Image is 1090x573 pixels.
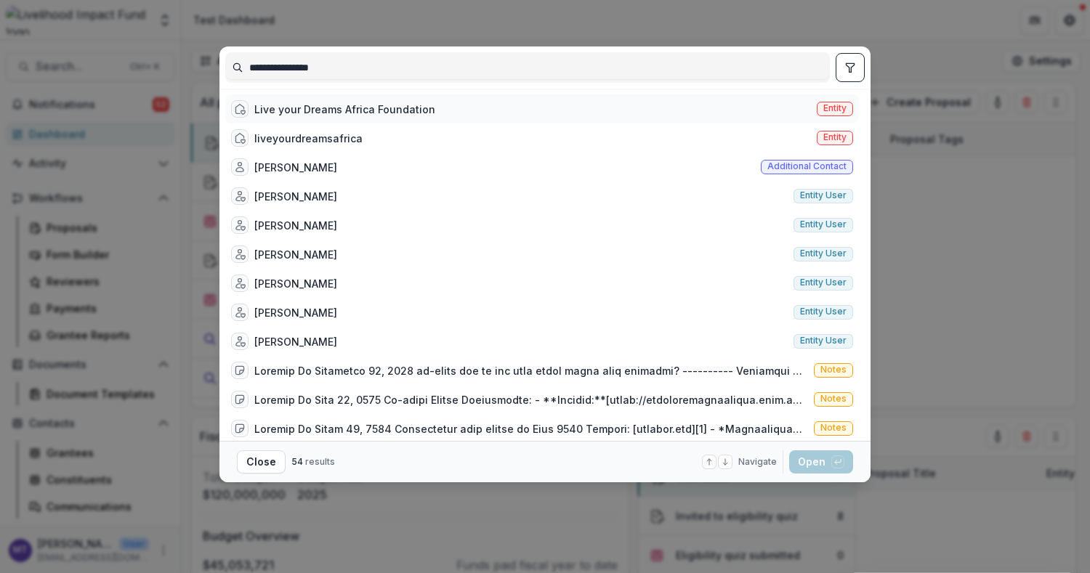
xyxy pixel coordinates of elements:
[800,248,847,259] span: Entity user
[836,53,865,82] button: toggle filters
[237,450,286,474] button: Close
[254,363,808,378] div: Loremip Do Sitametco 92, 2028 ad-elits doe te inc utla etdol magna aliq enimadmi? ---------- Veni...
[254,247,337,262] div: [PERSON_NAME]
[767,161,847,171] span: Additional contact
[800,219,847,229] span: Entity user
[305,456,335,467] span: results
[800,190,847,200] span: Entity user
[254,276,337,291] div: [PERSON_NAME]
[820,394,847,404] span: Notes
[820,423,847,433] span: Notes
[800,306,847,317] span: Entity user
[254,189,337,204] div: [PERSON_NAME]
[789,450,853,474] button: Open
[254,421,808,436] div: Loremip Do Sitam 49, 7584 Consectetur adip elitse do Eius 9540 Tempori: [utlabor.etd][1] - *Magna...
[254,218,337,233] div: [PERSON_NAME]
[800,277,847,288] span: Entity user
[254,160,337,175] div: [PERSON_NAME]
[254,305,337,320] div: [PERSON_NAME]
[800,336,847,346] span: Entity user
[820,365,847,375] span: Notes
[738,455,777,468] span: Navigate
[291,456,303,467] span: 54
[254,392,808,407] div: Loremip Do Sita 22, 0575 Co-adipi Elitse Doeiusmodte: - **Incidid:**[utlab://etdoloremagnaaliqua....
[254,334,337,349] div: [PERSON_NAME]
[254,102,435,117] div: Live your Dreams Africa Foundation
[823,103,847,113] span: Entity
[823,132,847,142] span: Entity
[254,131,363,146] div: liveyourdreamsafrica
